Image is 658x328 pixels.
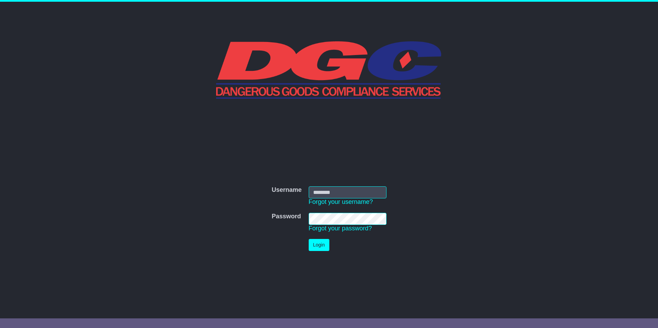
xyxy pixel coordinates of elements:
img: DGC QLD [216,40,442,99]
label: Password [272,213,301,220]
button: Login [309,239,329,251]
label: Username [272,186,301,194]
a: Forgot your password? [309,225,372,232]
a: Forgot your username? [309,198,373,205]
